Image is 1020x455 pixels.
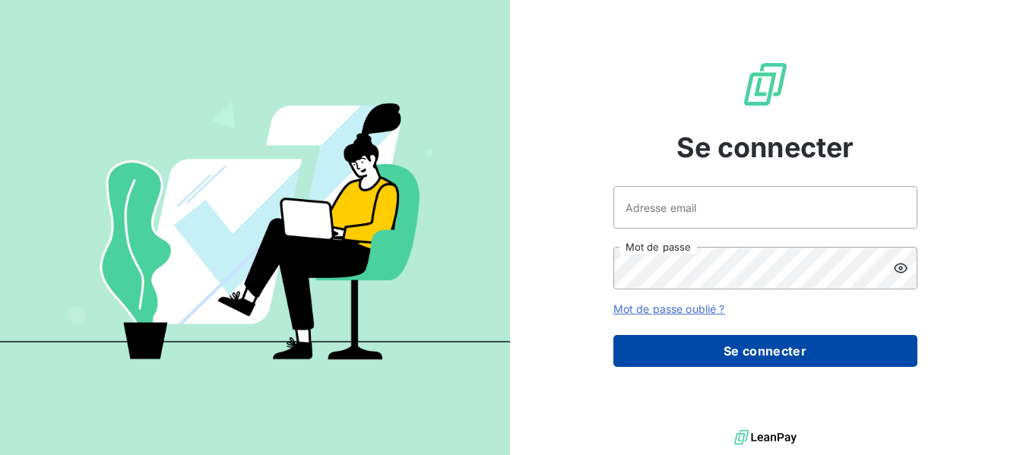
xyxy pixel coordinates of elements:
span: Se connecter [676,127,854,168]
button: Se connecter [613,335,917,367]
input: placeholder [613,186,917,229]
img: logo [734,426,797,449]
img: Logo LeanPay [741,60,790,109]
a: Mot de passe oublié ? [613,302,725,315]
